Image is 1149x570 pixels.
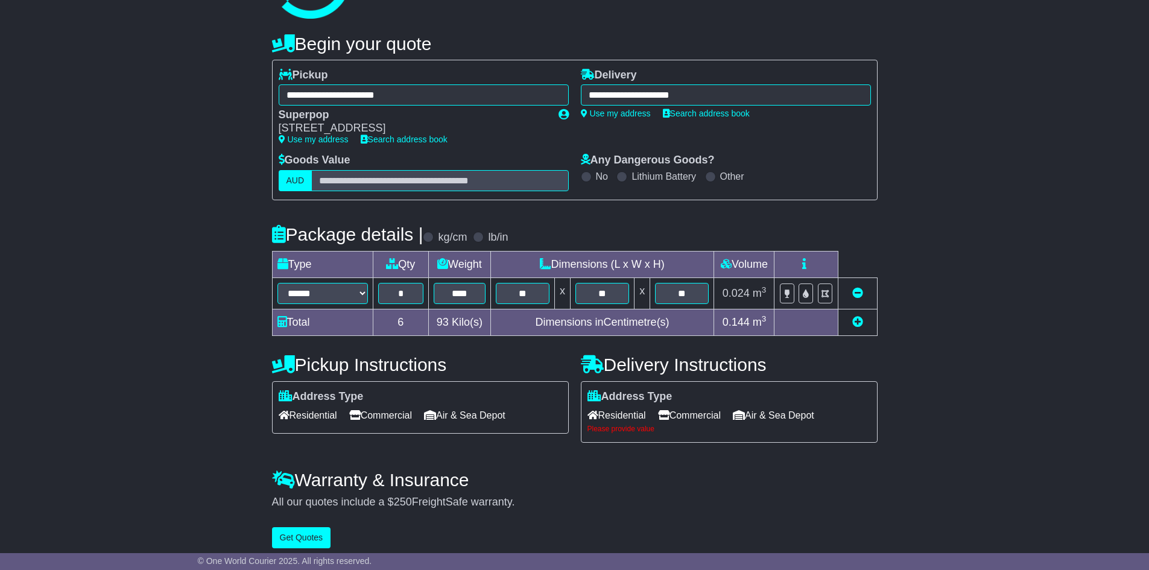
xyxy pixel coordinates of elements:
button: Get Quotes [272,527,331,548]
sup: 3 [762,314,767,323]
span: m [753,316,767,328]
label: Lithium Battery [631,171,696,182]
td: Weight [429,251,491,277]
label: kg/cm [438,231,467,244]
label: lb/in [488,231,508,244]
h4: Begin your quote [272,34,878,54]
label: Pickup [279,69,328,82]
label: No [596,171,608,182]
div: All our quotes include a $ FreightSafe warranty. [272,496,878,509]
span: 93 [437,316,449,328]
td: 6 [373,309,429,335]
label: AUD [279,170,312,191]
h4: Warranty & Insurance [272,470,878,490]
td: Type [272,251,373,277]
td: Dimensions (L x W x H) [490,251,714,277]
span: Residential [587,406,646,425]
h4: Delivery Instructions [581,355,878,375]
label: Address Type [587,390,673,404]
label: Any Dangerous Goods? [581,154,715,167]
label: Address Type [279,390,364,404]
a: Use my address [279,135,349,144]
span: Air & Sea Depot [424,406,505,425]
div: Please provide value [587,425,871,433]
td: Total [272,309,373,335]
label: Other [720,171,744,182]
span: Commercial [349,406,412,425]
td: Kilo(s) [429,309,491,335]
h4: Package details | [272,224,423,244]
label: Delivery [581,69,637,82]
span: m [753,287,767,299]
td: x [635,277,650,309]
a: Use my address [581,109,651,118]
span: 250 [394,496,412,508]
a: Remove this item [852,287,863,299]
a: Search address book [663,109,750,118]
td: Dimensions in Centimetre(s) [490,309,714,335]
span: 0.144 [723,316,750,328]
h4: Pickup Instructions [272,355,569,375]
span: Air & Sea Depot [733,406,814,425]
span: © One World Courier 2025. All rights reserved. [198,556,372,566]
span: 0.024 [723,287,750,299]
td: Qty [373,251,429,277]
span: Residential [279,406,337,425]
span: Commercial [658,406,721,425]
a: Add new item [852,316,863,328]
div: Superpop [279,109,546,122]
div: [STREET_ADDRESS] [279,122,546,135]
td: Volume [714,251,774,277]
sup: 3 [762,285,767,294]
td: x [554,277,570,309]
label: Goods Value [279,154,350,167]
a: Search address book [361,135,448,144]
